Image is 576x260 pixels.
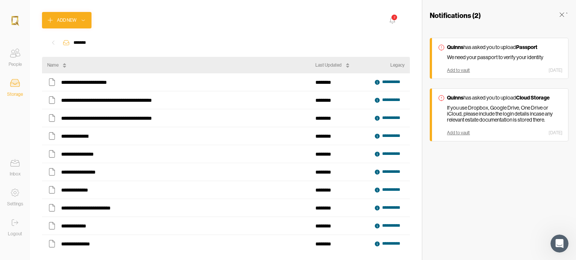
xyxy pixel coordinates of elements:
h3: Notifications ( 2 ) [430,11,481,20]
strong: Passport [516,44,537,51]
div: Last Updated [315,61,342,69]
div: Add New [57,16,76,24]
div: [DATE] [549,130,562,135]
p: We need your passport to verify your identity [447,54,562,60]
p: has asked you to upload [447,44,562,51]
div: Logout [8,230,22,238]
div: Name [47,61,58,69]
p: If you use Dropbox, Google Drive, One Drive or iCloud, please include the login details incase an... [447,105,562,123]
strong: Quinns [447,44,463,51]
div: 2 [391,15,397,20]
div: Storage [7,91,23,98]
div: Add to vault [447,68,470,73]
strong: Cloud Storage [516,94,550,101]
div: [DATE] [549,68,562,73]
div: Add to vault [447,130,470,135]
iframe: Intercom live chat [550,235,568,253]
div: Settings [7,200,23,208]
button: Add New [42,12,91,28]
div: Legacy [390,61,405,69]
p: has asked you to upload [447,94,562,101]
div: People [9,61,22,68]
strong: Quinns [447,94,463,101]
div: Inbox [10,170,21,178]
